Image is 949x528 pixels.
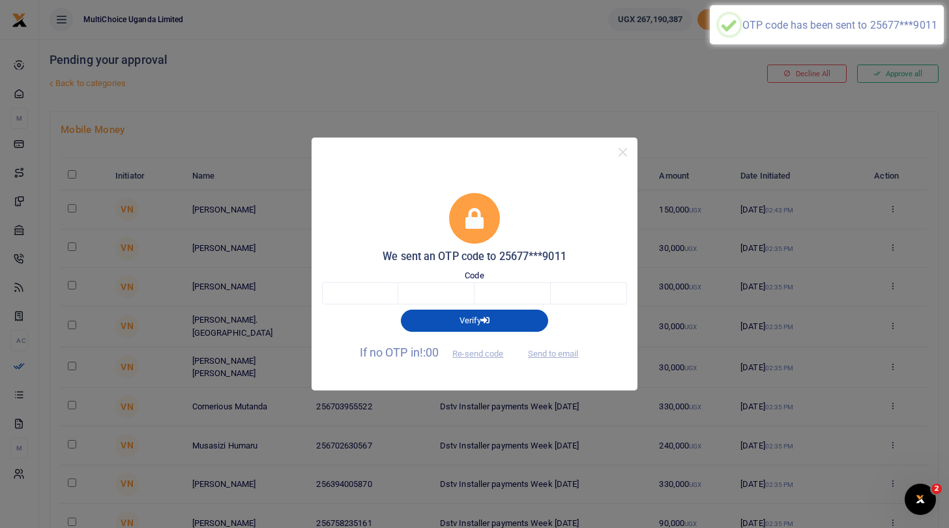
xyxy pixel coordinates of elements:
[465,269,484,282] label: Code
[360,345,515,359] span: If no OTP in
[931,484,942,494] span: 2
[420,345,439,359] span: !:00
[905,484,936,515] iframe: Intercom live chat
[613,143,632,162] button: Close
[401,310,548,332] button: Verify
[742,19,937,31] div: OTP code has been sent to 25677***9011
[322,250,627,263] h5: We sent an OTP code to 25677***9011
